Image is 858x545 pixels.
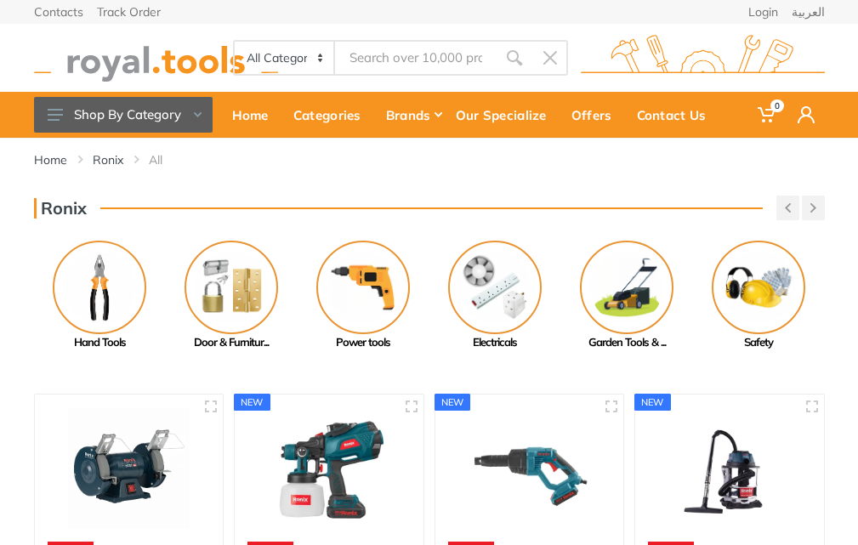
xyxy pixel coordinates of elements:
img: Royal - Garden Tools & Accessories [580,241,673,334]
img: Royal - Electricals [448,241,542,334]
a: Login [748,6,778,18]
span: 0 [770,99,784,112]
a: Offers [564,92,629,138]
a: العربية [792,6,825,18]
div: Hand Tools [34,334,166,351]
a: Ronix [93,151,123,168]
a: Hand Tools [34,241,166,351]
select: Category [235,42,335,74]
a: Door & Furnitur... [166,241,298,351]
img: Royal - Door & Furniture Hardware [185,241,278,334]
a: 0 [747,92,787,138]
img: Royal - Hand Tools [53,241,146,334]
img: royal.tools Logo [34,35,278,82]
a: Home [224,92,286,138]
img: Royal Tools - Bench grinder 6 [48,407,211,530]
img: Royal - Power tools [316,241,410,334]
div: Our Specialize [448,97,564,133]
a: Categories [286,92,378,138]
div: Offers [564,97,629,133]
div: Door & Furnitur... [166,334,298,351]
div: Electricals [429,334,561,351]
div: Power tools [298,334,429,351]
li: All [149,151,188,168]
a: Garden Tools & ... [561,241,693,351]
a: Home [34,151,67,168]
img: Royal - Safety [712,241,805,334]
div: new [634,394,671,411]
nav: breadcrumb [34,151,825,168]
div: Home [224,97,286,133]
a: Safety [693,241,825,351]
div: Garden Tools & ... [561,334,693,351]
a: Our Specialize [448,92,564,138]
img: Royal Tools - cordless high-pressure washer 24.5bar 20vx2ah [448,407,611,530]
div: Brands [378,97,448,133]
input: Site search [335,40,497,76]
a: Contact Us [629,92,724,138]
a: Electricals [429,241,561,351]
h3: Ronix [34,198,87,219]
a: Track Order [97,6,161,18]
div: new [435,394,471,411]
div: Categories [286,97,378,133]
a: Power tools [298,241,429,351]
img: Royal Tools - cordless DC vacuum cleaner 20ltr 20vx2ah [648,407,811,530]
div: Safety [693,334,825,351]
img: royal.tools Logo [581,35,825,82]
button: Shop By Category [34,97,213,133]
div: new [234,394,270,411]
a: Contacts [34,6,83,18]
img: Royal Tools - 20v cordless DC spray gun 20vx2ah [247,407,411,530]
div: Contact Us [629,97,724,133]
